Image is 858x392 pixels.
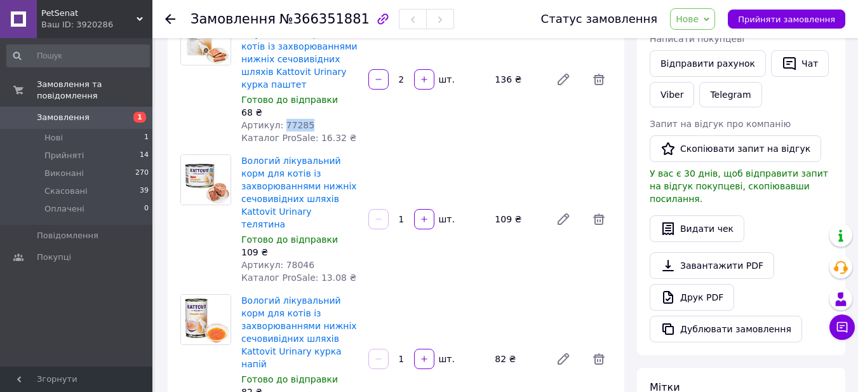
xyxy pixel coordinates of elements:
[140,150,149,161] span: 14
[551,346,576,372] a: Редагувати
[650,82,694,107] a: Viber
[650,135,821,162] button: Скопіювати запит на відгук
[191,11,276,27] span: Замовлення
[241,133,356,143] span: Каталог ProSale: 16.32 ₴
[241,106,358,119] div: 68 ₴
[829,314,855,340] button: Чат з покупцем
[586,346,612,372] span: Видалити
[490,350,546,368] div: 82 ₴
[650,50,766,77] button: Відправити рахунок
[41,19,152,30] div: Ваш ID: 3920286
[6,44,150,67] input: Пошук
[133,112,146,123] span: 1
[241,234,338,245] span: Готово до відправки
[181,15,231,65] img: Вологий гіпоалергенний лікувальний корм для котів із захворюваннями нижніх сечовивідних шляхів Ka...
[586,206,612,232] span: Видалити
[165,13,175,25] div: Повернутися назад
[728,10,845,29] button: Прийняти замовлення
[37,79,152,102] span: Замовлення та повідомлення
[37,252,71,263] span: Покупці
[44,203,84,215] span: Оплачені
[241,273,356,283] span: Каталог ProSale: 13.08 ₴
[490,71,546,88] div: 136 ₴
[241,374,338,384] span: Готово до відправки
[436,353,456,365] div: шт.
[551,206,576,232] a: Редагувати
[650,168,828,204] span: У вас є 30 днів, щоб відправити запит на відгук покупцеві, скопіювавши посилання.
[436,73,456,86] div: шт.
[44,150,84,161] span: Прийняті
[771,50,829,77] button: Чат
[144,132,149,144] span: 1
[650,316,802,342] button: Дублювати замовлення
[650,34,744,44] span: Написати покупцеві
[650,252,774,279] a: Завантажити PDF
[650,215,744,242] button: Видати чек
[436,213,456,226] div: шт.
[586,67,612,92] span: Видалити
[44,186,88,197] span: Скасовані
[144,203,149,215] span: 0
[650,284,734,311] a: Друк PDF
[241,260,314,270] span: Артикул: 78046
[699,82,761,107] a: Telegram
[241,295,357,369] a: Вологий лікувальний корм для котів із захворюваннями нижніх сечовивідних шляхів Kattovit Urinary ...
[241,246,358,259] div: 109 ₴
[181,295,231,344] img: Вологий лікувальний корм для котів із захворюваннями нижніх сечовивідних шляхів Kattovit Urinary ...
[181,155,231,205] img: Вологий лікувальний корм для котів із захворюваннями нижніх сечовивідних шляхів Kattovit Urinary ...
[241,156,357,229] a: Вологий лікувальний корм для котів із захворюваннями нижніх сечовивідних шляхів Kattovit Urinary ...
[279,11,370,27] span: №366351881
[135,168,149,179] span: 270
[241,120,314,130] span: Артикул: 77285
[37,230,98,241] span: Повідомлення
[37,112,90,123] span: Замовлення
[541,13,658,25] div: Статус замовлення
[44,168,84,179] span: Виконані
[551,67,576,92] a: Редагувати
[490,210,546,228] div: 109 ₴
[140,186,149,197] span: 39
[738,15,835,24] span: Прийняти замовлення
[44,132,63,144] span: Нові
[41,8,137,19] span: PetSenat
[241,16,358,90] a: Вологий гіпоалергенний лікувальний корм для котів із захворюваннями нижніх сечовивідних шляхів Ka...
[241,95,338,105] span: Готово до відправки
[676,14,699,24] span: Нове
[650,119,791,129] span: Запит на відгук про компанію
